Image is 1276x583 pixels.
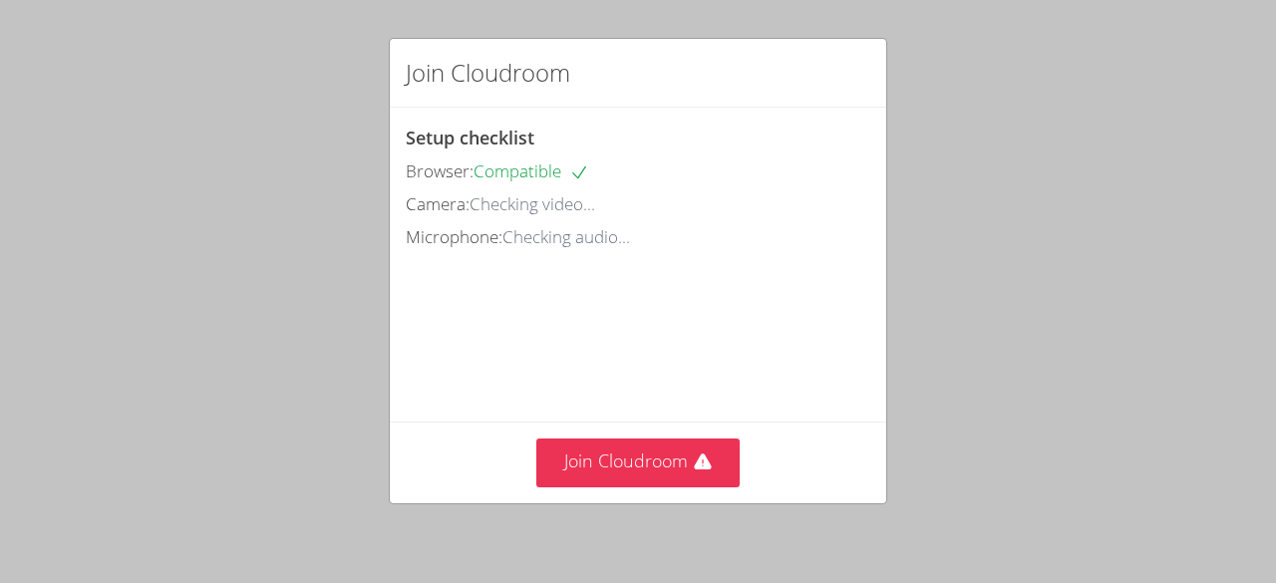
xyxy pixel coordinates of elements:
[406,159,474,182] span: Browser:
[470,192,595,215] span: Checking video...
[474,159,589,182] span: Compatible
[502,225,630,248] span: Checking audio...
[406,192,470,215] span: Camera:
[536,438,741,487] button: Join Cloudroom
[406,225,502,248] span: Microphone:
[406,55,570,91] h2: Join Cloudroom
[406,126,534,149] span: Setup checklist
